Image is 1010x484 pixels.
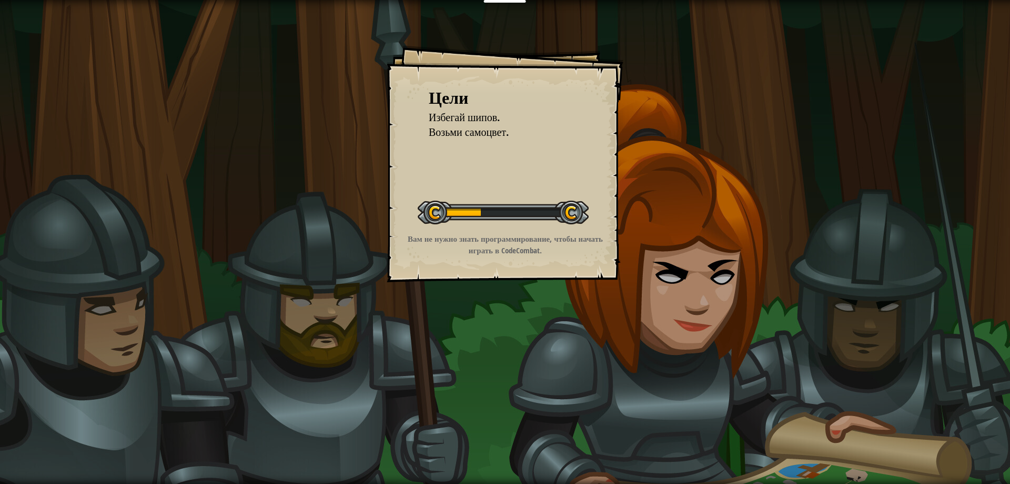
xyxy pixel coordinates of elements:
[416,125,579,140] li: Возьми самоцвет.
[416,110,579,125] li: Избегай шипов.
[400,233,611,256] p: Вам не нужно знать программирование, чтобы начать играть в CodeCombat.
[429,110,500,124] span: Избегай шипов.
[429,86,581,110] div: Цели
[429,125,509,139] span: Возьми самоцвет.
